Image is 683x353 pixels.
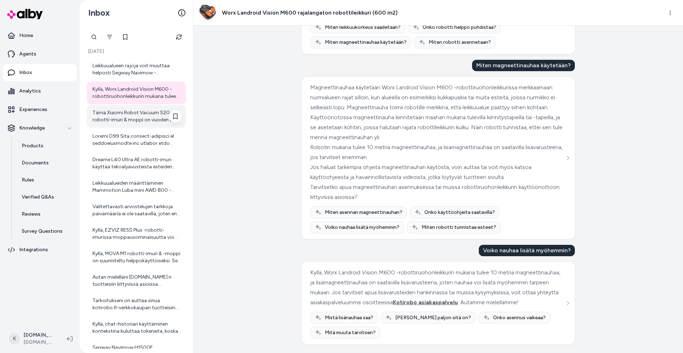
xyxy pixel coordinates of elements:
[87,269,186,292] a: Autan mielelläni [DOMAIN_NAME]:n tuotteisiin liittyvissä asioissa. Valitettavasti en voi vastata ...
[22,176,34,184] p: Rules
[479,245,575,256] div: Voiko nauhaa lisätä myöhemmin?
[87,316,186,339] a: Kyllä, chat-historian käyttäminen kontekstina kuluttaa tokeneita, koska malli käsittelee aiemmat ...
[325,314,373,321] span: Mistä lisänauhaa saa?
[92,180,182,194] div: Leikkuualueiden määrittäminen Mammotion Luba mini AWD 800 -robottiruohonleikkurille tapahtuu help...
[92,297,182,311] div: Tarkoitukseni on auttaa sinua kotirobo.fi-verkkokaupan tuotteisiin liittyvissä asioissa, kuten ro...
[92,62,182,77] div: Leikkuualueen rajoja voit muuttaa helposti Segway Navimow -robottileikkurin suomenkielisen mobiil...
[19,125,45,132] p: Knowledge
[422,224,496,231] span: Miten robotti tunnistaa esteet?
[310,268,565,307] div: Kyllä, Worx Landroid Vision M600 -robottiruohonleikkurin mukana tulee 10 metriä magneettinauhaa, ...
[92,86,182,100] div: Kyllä, Worx Landroid Vision M600 -robottiruohonleikkurin mukana tulee 10 metriä magneettinauhaa, ...
[423,24,496,31] span: Onko robotti helppo puhdistaa?
[19,69,32,76] p: Inbox
[310,162,565,182] div: Jos haluat tarkempia ohjeita magneettinauhan käytöstä, voin auttaa tai voit myös katsoa käyttöohj...
[22,142,43,149] p: Products
[19,106,47,113] p: Experiences
[325,209,402,216] span: Miten asennan magneettinauhan?
[15,206,77,223] a: Reviews
[310,142,565,162] div: Robotin mukana tulee 10 metriä magneettinauhaa, ja lisämagnettinauhaa on saatavilla lisävarusteen...
[92,321,182,335] div: Kyllä, chat-historian käyttäminen kontekstina kuluttaa tokeneita, koska malli käsittelee aiemmat ...
[92,156,182,170] div: Dreame L40 Ultra AE robotti-imuri käyttää tekoälyavusteista esteiden tunnistusteknologiaa ja 3D-l...
[325,39,407,46] span: Miten magneettinauhaa käytetään?
[87,128,186,151] a: Loremi D99 Sita consect-adipisci el seddoeiusmodte inc utlabor etdo magnaaliquaenim, admin veni q...
[22,194,54,201] p: Verified Q&As
[393,299,458,306] span: Kotirobo asiakaspalvelu
[87,152,186,175] a: Dreame L40 Ultra AE robotti-imuri käyttää tekoälyavusteista esteiden tunnistusteknologiaa ja 3D-l...
[87,199,186,222] a: Valitettavasti arvostelujen tarkkoja päivämääriä ei ole saatavilla, joten en pysty kertomaan, mil...
[563,299,572,307] button: See more
[22,211,41,218] p: Reviews
[3,120,77,137] button: Knowledge
[15,137,77,154] a: Products
[200,5,216,21] img: Worx-landroid-vision-M800-1_e1774707-232a-4748-a374-207ebc5fd860.jpg
[310,112,565,142] div: Käyttöönotossa magneettinauha kiinnitetään maahan mukana tulevilla kiinnitystapeilla tai -tapeill...
[9,333,20,344] span: K
[92,133,182,147] div: Loremi D99 Sita consect-adipisci el seddoeiusmodte inc utlabor etdo magnaaliquaenim, admin veni q...
[3,241,77,258] a: Integrations
[15,223,77,240] a: Survey Questions
[15,189,77,206] a: Verified Q&As
[87,48,186,55] p: [DATE]
[87,58,186,81] a: Leikkuualueen rajoja voit muuttaa helposti Segway Navimow -robottileikkurin suomenkielisen mobiil...
[87,293,186,316] a: Tarkoitukseni on auttaa sinua kotirobo.fi-verkkokaupan tuotteisiin liittyvissä asioissa, kuten ro...
[3,27,77,44] a: Home
[92,227,182,241] div: Kyllä, EZVIZ RE5S Plus -robotti-imurissa moppausominaisuutta voi säätää. Vesisäiliön veden määrää...
[493,314,546,321] span: Onko asennus vaikeaa?
[92,274,182,288] div: Autan mielelläni [DOMAIN_NAME]:n tuotteisiin liittyvissä asioissa. Valitettavasti en voi vastata ...
[3,83,77,100] a: Analytics
[87,81,186,104] a: Kyllä, Worx Landroid Vision M600 -robottiruohonleikkurin mukana tulee 10 metriä magneettinauhaa, ...
[19,51,36,58] p: Agents
[19,88,41,95] p: Analytics
[310,83,565,112] div: Magneettinauhaa käytetään Worx Landroid Vision M600 -robottiruohonleikkurissa merkkaamaan nurmial...
[87,246,186,269] a: Kyllä, MOVA M1 robotti-imuri & -moppi on suunniteltu helppokäyttöiseksi. Sen käyttöä helpottaa mo...
[325,224,399,231] span: Voiko nauhaa lisätä myöhemmin?
[88,7,110,18] h2: Inbox
[102,30,117,44] button: Filter
[310,182,565,202] div: Tarvitsetko apua magneettinauhan asennuksessa tai muissa robottiruohonleikkurin käyttöönottoon li...
[19,246,48,253] p: Integrations
[222,9,398,17] h3: Worx Landroid Vision M600 rajalangaton robottileikkuri (600 m2)
[87,222,186,245] a: Kyllä, EZVIZ RE5S Plus -robotti-imurissa moppausominaisuutta voi säätää. Vesisäiliön veden määrää...
[3,101,77,118] a: Experiences
[3,46,77,63] a: Agents
[7,9,43,19] img: alby Logo
[23,339,55,346] span: [DOMAIN_NAME]
[15,154,77,172] a: Documents
[429,39,491,46] span: Miten robotti asennetaan?
[19,32,33,39] p: Home
[325,24,401,31] span: Miten leikkuukorkeus säädetään?
[424,209,495,216] span: Onko käyttöohjeita saatavilla?
[87,105,186,128] a: Tämä Xiaomi Robot Vacuum S20+ robotti-imuri & moppi on vuoden 2025 malli. Se on myös Kuluttaja-le...
[87,175,186,198] a: Leikkuualueiden määrittäminen Mammotion Luba mini AWD 800 -robottiruohonleikkurille tapahtuu help...
[563,154,572,162] button: See more
[172,30,186,44] button: Refresh
[325,329,376,336] span: Mitä muuta tarvitsen?
[22,228,63,235] p: Survey Questions
[395,314,471,321] span: [PERSON_NAME] paljon sitä on?
[92,250,182,264] div: Kyllä, MOVA M1 robotti-imuri & -moppi on suunniteltu helppokäyttöiseksi. Sen käyttöä helpottaa mo...
[15,172,77,189] a: Rules
[23,332,55,339] p: [DOMAIN_NAME] Shopify
[4,327,61,350] button: K[DOMAIN_NAME] Shopify[DOMAIN_NAME]
[22,159,49,167] p: Documents
[92,203,182,217] div: Valitettavasti arvostelujen tarkkoja päivämääriä ei ole saatavilla, joten en pysty kertomaan, mil...
[3,64,77,81] a: Inbox
[92,109,182,123] div: Tämä Xiaomi Robot Vacuum S20+ robotti-imuri & moppi on vuoden 2025 malli. Se on myös Kuluttaja-le...
[472,60,575,71] div: Miten magneettinauhaa käytetään?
